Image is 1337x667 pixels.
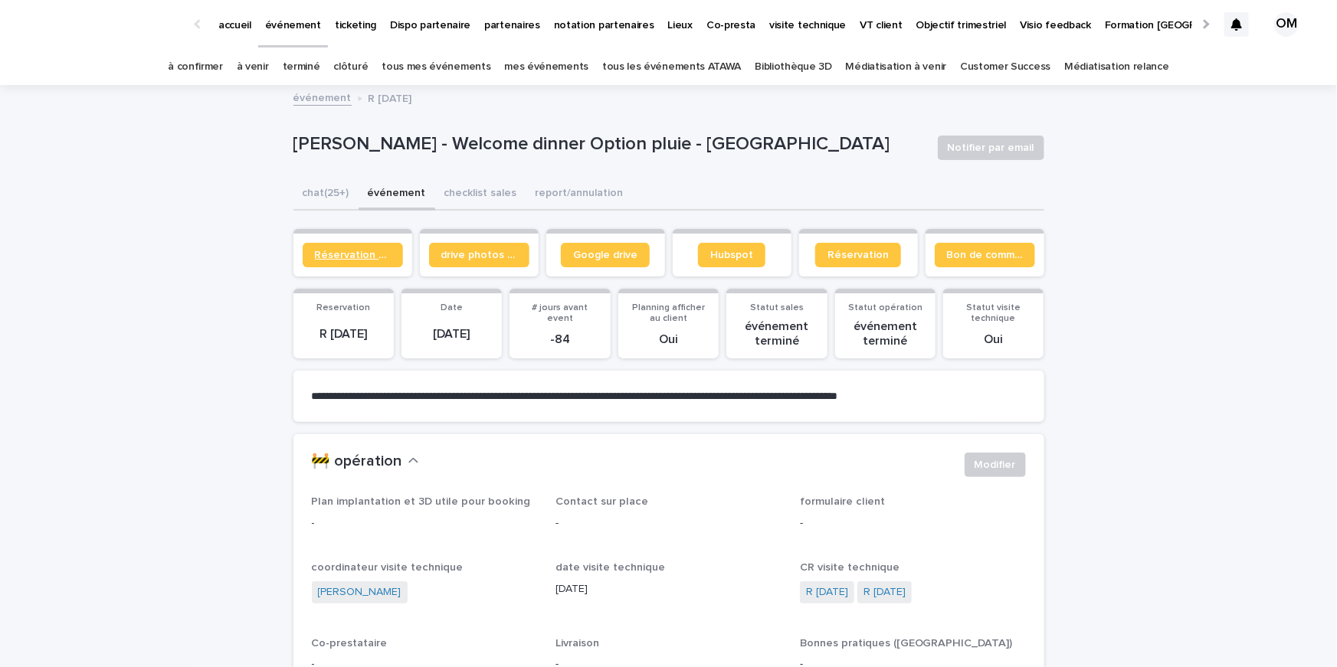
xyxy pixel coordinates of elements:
[952,332,1034,347] p: Oui
[863,584,906,600] a: R [DATE]
[359,178,435,211] button: événement
[555,638,599,649] span: Livraison
[526,178,633,211] button: report/annulation
[411,327,493,342] p: [DATE]
[333,49,368,85] a: clôturé
[698,243,765,267] a: Hubspot
[312,453,419,471] button: 🚧 opération
[316,303,370,312] span: Reservation
[312,562,464,573] span: coordinateur visite technique
[312,453,402,471] h2: 🚧 opération
[938,136,1044,160] button: Notifier par email
[844,319,926,348] p: événement terminé
[441,250,517,260] span: drive photos coordinateur
[1274,12,1299,37] div: OM
[555,496,648,507] span: Contact sur place
[429,243,529,267] a: drive photos coordinateur
[318,584,401,600] a: [PERSON_NAME]
[948,140,1034,155] span: Notifier par email
[806,584,848,600] a: R [DATE]
[800,562,900,573] span: CR visite technique
[31,9,179,40] img: Ls34BcGeRexTGTNfXpUC
[815,243,901,267] a: Réservation
[555,581,782,597] p: [DATE]
[168,49,223,85] a: à confirmer
[710,250,753,260] span: Hubspot
[632,303,705,323] span: Planning afficher au client
[628,332,709,347] p: Oui
[965,453,1026,477] button: Modifier
[315,250,391,260] span: Réservation client
[533,303,588,323] span: # jours avant event
[602,49,741,85] a: tous les événements ATAWA
[800,638,1013,649] span: Bonnes pratiques ([GEOGRAPHIC_DATA])
[519,332,601,347] p: -84
[369,89,412,106] p: R [DATE]
[750,303,804,312] span: Statut sales
[561,243,650,267] a: Google drive
[293,133,926,155] p: [PERSON_NAME] - Welcome dinner Option pluie - [GEOGRAPHIC_DATA]
[975,457,1016,472] span: Modifier
[827,250,889,260] span: Réservation
[441,303,463,312] span: Date
[960,49,1050,85] a: Customer Success
[435,178,526,211] button: checklist sales
[736,319,818,348] p: événement terminé
[966,303,1021,323] span: Statut visite technique
[237,49,269,85] a: à venir
[283,49,320,85] a: terminé
[1064,49,1169,85] a: Médiatisation relance
[947,250,1023,260] span: Bon de commande
[382,49,490,85] a: tous mes événements
[573,250,637,260] span: Google drive
[293,178,359,211] button: chat (25+)
[312,515,538,531] p: -
[303,327,385,342] p: R [DATE]
[800,515,1026,531] p: -
[755,49,831,85] a: Bibliothèque 3D
[848,303,922,312] span: Statut opération
[555,562,665,573] span: date visite technique
[293,88,352,106] a: événement
[555,515,782,531] p: -
[504,49,588,85] a: mes événements
[303,243,403,267] a: Réservation client
[935,243,1035,267] a: Bon de commande
[846,49,947,85] a: Médiatisation à venir
[800,496,885,507] span: formulaire client
[312,638,388,649] span: Co-prestataire
[312,496,531,507] span: Plan implantation et 3D utile pour booking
